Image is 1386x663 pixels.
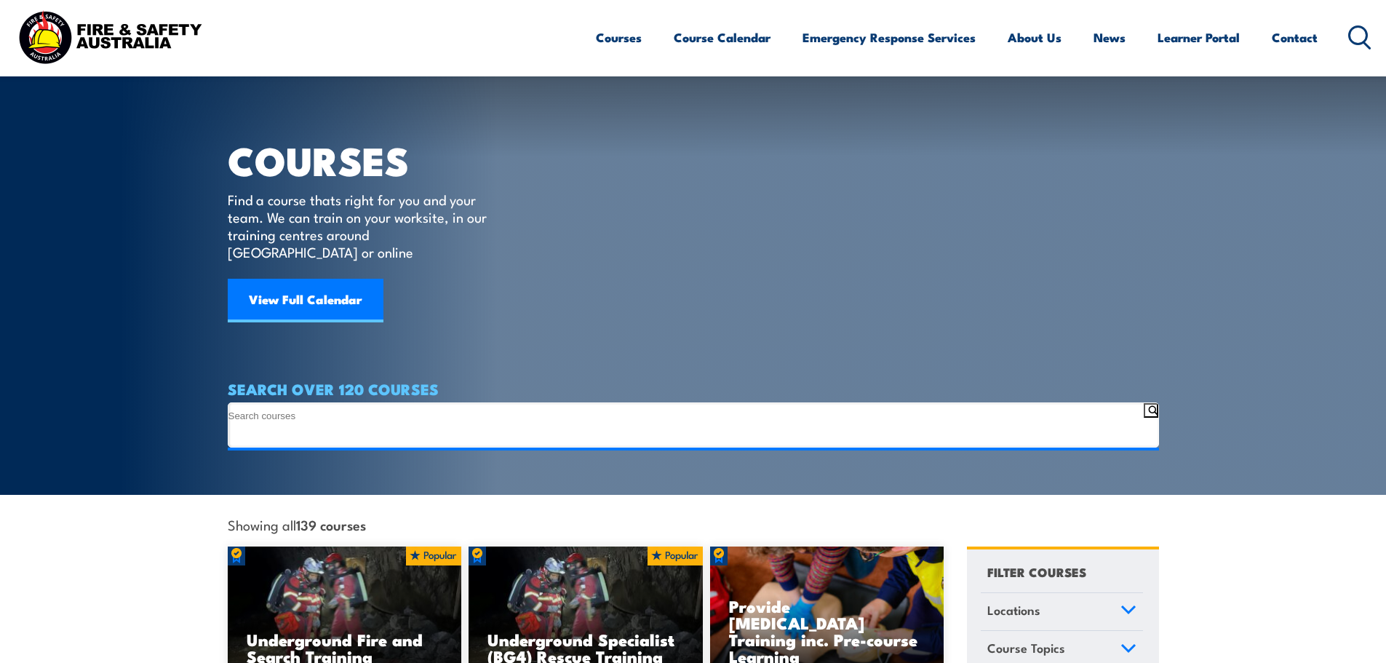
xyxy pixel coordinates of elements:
[802,18,976,57] a: Emergency Response Services
[228,279,383,322] a: View Full Calendar
[296,515,366,534] strong: 139 courses
[1008,18,1062,57] a: About Us
[1272,18,1318,57] a: Contact
[596,18,642,57] a: Courses
[228,381,1159,397] h4: SEARCH OVER 120 COURSES
[228,191,493,261] p: Find a course thats right for you and your team. We can train on your worksite, in our training c...
[228,409,1144,421] input: Search input
[1144,403,1158,418] button: Search magnifier button
[1158,18,1240,57] a: Learner Portal
[987,562,1086,581] h4: FILTER COURSES
[674,18,770,57] a: Course Calendar
[987,638,1065,658] span: Course Topics
[228,143,508,177] h1: COURSES
[228,432,1144,443] input: Search autocomplete input
[1094,18,1126,57] a: News
[987,600,1040,620] span: Locations
[228,403,1144,447] form: Search form
[228,517,366,532] span: Showing all
[981,593,1143,631] a: Locations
